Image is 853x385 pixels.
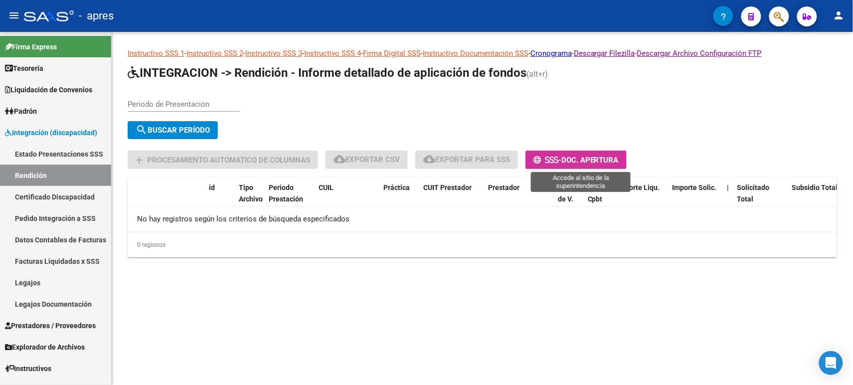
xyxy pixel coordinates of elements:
[526,69,548,79] span: (alt+r)
[423,184,472,192] span: CUIT Prestador
[269,184,303,203] span: Periodo Prestación
[792,184,838,192] span: Subsidio Total
[530,49,572,58] a: Cronograma
[554,177,584,221] datatable-header-cell: Punto de V.
[723,177,733,221] datatable-header-cell: |
[133,154,145,166] mat-icon: add
[128,121,218,139] button: Buscar Período
[186,49,243,58] a: Instructivo SSS 2
[819,351,843,375] div: Open Intercom Messenger
[136,126,210,135] span: Buscar Período
[558,184,577,203] span: Punto de V.
[415,151,518,169] button: Exportar para SSS
[737,184,770,203] span: Solicitado Total
[128,151,318,169] button: Procesamiento automatico de columnas
[488,184,519,192] span: Prestador
[128,66,526,80] span: INTEGRACION -> Rendición - Informe detallado de aplicación de fondos
[128,207,837,232] div: No hay registros según los criterios de búsqueda especificados
[614,177,669,221] datatable-header-cell: Importe Liqu.
[5,127,97,138] span: Integración (discapacidad)
[5,84,92,95] span: Liquidación de Convenios
[326,151,408,169] button: Exportar CSV
[334,153,345,165] mat-icon: cloud_download
[5,342,85,353] span: Explorador de Archivos
[239,184,263,203] span: Tipo Archivo
[637,49,762,58] a: Descargar Archivo Configuración FTP
[525,151,627,169] button: -Doc. Apertura
[788,177,843,221] datatable-header-cell: Subsidio Total
[5,63,43,74] span: Tesorería
[574,49,635,58] a: Descargar Filezilla
[209,184,215,192] span: id
[128,232,837,257] div: 0 registros
[235,177,265,221] datatable-header-cell: Tipo Archivo
[833,9,845,21] mat-icon: person
[8,9,20,21] mat-icon: menu
[128,49,184,58] a: Instructivo SSS 1
[205,177,235,221] datatable-header-cell: id
[319,184,334,192] span: CUIL
[533,156,561,165] span: -
[727,184,729,192] span: |
[147,156,310,165] span: Procesamiento automatico de columnas
[423,49,528,58] a: Instructivo Documentación SSS
[419,177,484,221] datatable-header-cell: CUIT Prestador
[265,177,315,221] datatable-header-cell: Periodo Prestación
[561,156,619,165] span: Doc. Apertura
[79,5,114,27] span: - apres
[5,320,96,331] span: Prestadores / Proveedores
[5,363,51,374] span: Instructivos
[5,41,57,52] span: Firma Express
[379,177,419,221] datatable-header-cell: Práctica
[304,49,361,58] a: Instructivo SSS 4
[363,49,421,58] a: Firma Digital SSS
[334,155,400,164] span: Exportar CSV
[423,155,510,164] span: Exportar para SSS
[423,153,435,165] mat-icon: cloud_download
[383,184,410,192] span: Práctica
[669,177,723,221] datatable-header-cell: Importe Solic.
[484,177,554,221] datatable-header-cell: Prestador
[245,49,302,58] a: Instructivo SSS 3
[733,177,788,221] datatable-header-cell: Solicitado Total
[673,184,717,192] span: Importe Solic.
[128,48,837,59] p: - - - - - - - -
[315,177,379,221] datatable-header-cell: CUIL
[136,124,148,136] mat-icon: search
[5,106,37,117] span: Padrón
[618,184,660,192] span: Importe Liqu.
[588,184,603,203] span: Nro Cpbt
[584,177,614,221] datatable-header-cell: Nro Cpbt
